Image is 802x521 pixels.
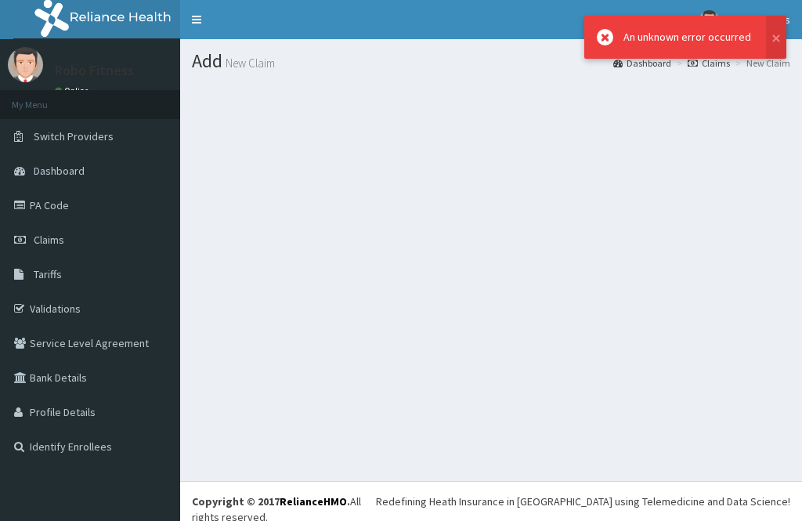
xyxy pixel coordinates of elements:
strong: Copyright © 2017 . [192,494,350,508]
h1: Add [192,51,790,71]
span: Robo Fitness [728,13,790,27]
a: Dashboard [613,56,671,70]
a: Claims [688,56,730,70]
a: Online [55,85,92,96]
img: User Image [699,10,719,30]
span: Claims [34,233,64,247]
img: User Image [8,47,43,82]
p: Robo Fitness [55,63,134,78]
span: Dashboard [34,164,85,178]
div: An unknown error occurred [623,29,751,45]
span: Tariffs [34,267,62,281]
span: Switch Providers [34,129,114,143]
a: RelianceHMO [280,494,347,508]
li: New Claim [732,56,790,70]
div: Redefining Heath Insurance in [GEOGRAPHIC_DATA] using Telemedicine and Data Science! [376,494,790,509]
small: New Claim [222,57,275,69]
